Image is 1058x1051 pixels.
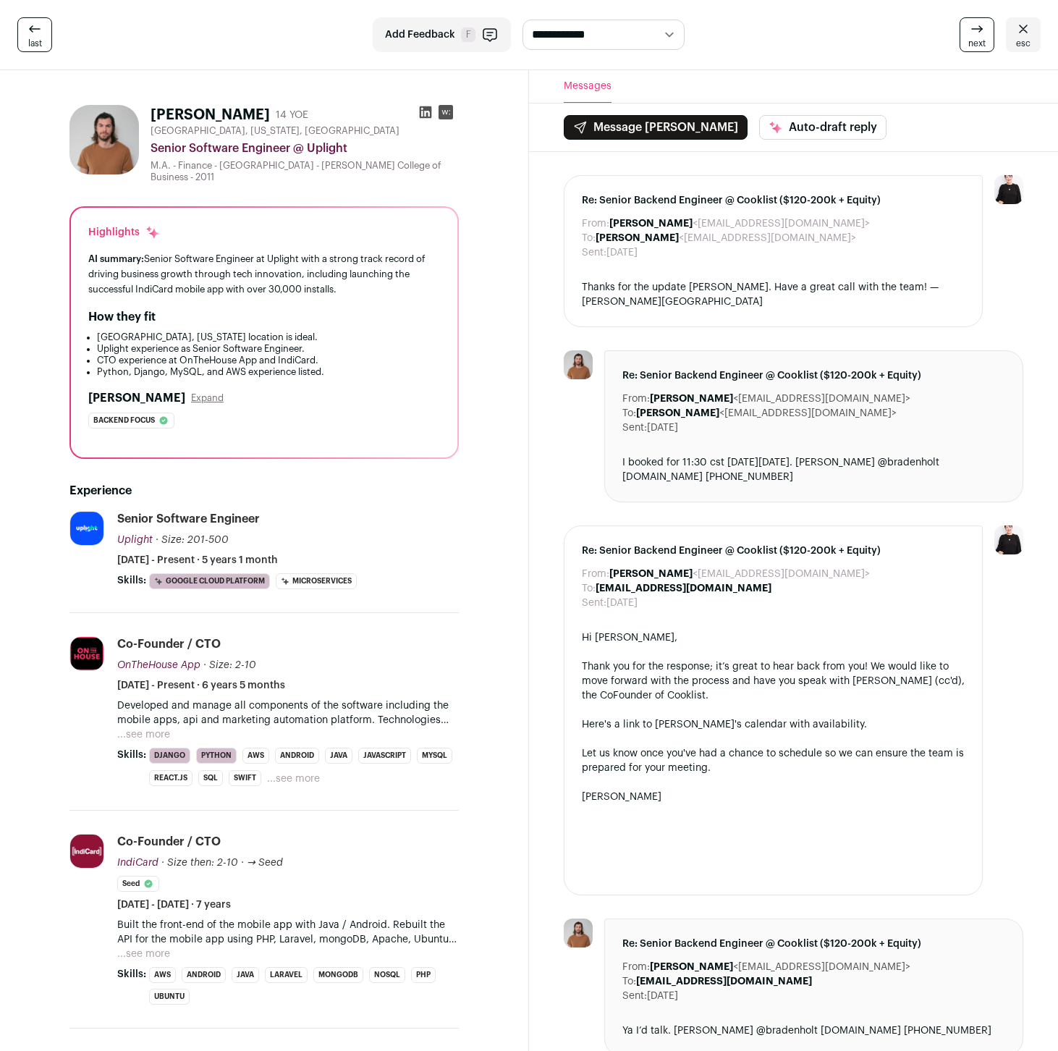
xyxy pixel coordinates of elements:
[582,790,965,804] div: [PERSON_NAME]
[994,175,1023,204] img: 9240684-medium_jpg
[582,216,609,231] dt: From:
[198,770,223,786] li: SQL
[325,748,352,764] li: Java
[275,748,319,764] li: Android
[161,858,238,868] span: · Size then: 2-10
[97,343,440,355] li: Uplight experience as Senior Software Engineer.
[582,193,965,208] span: Re: Senior Backend Engineer @ Cooklist ($120-200k + Equity)
[151,140,459,157] div: Senior Software Engineer @ Uplight
[622,406,636,421] dt: To:
[596,231,856,245] dd: <[EMAIL_ADDRESS][DOMAIN_NAME]>
[411,967,436,983] li: PHP
[117,967,146,982] span: Skills:
[582,596,606,610] dt: Sent:
[582,659,965,703] div: Thank you for the response; it’s great to hear back from you! We would like to move forward with ...
[582,280,965,309] div: Thanks for the update [PERSON_NAME]. Have a great call with the team! — [PERSON_NAME][GEOGRAPHIC_...
[149,770,192,786] li: React.js
[582,231,596,245] dt: To:
[117,727,170,742] button: ...see more
[622,974,636,989] dt: To:
[117,918,459,947] p: Built the front-end of the mobile app with Java / Android. Rebuilt the API for the mobile app usi...
[596,233,679,243] b: [PERSON_NAME]
[582,567,609,581] dt: From:
[994,525,1023,554] img: 9240684-medium_jpg
[117,748,146,762] span: Skills:
[88,225,160,240] div: Highlights
[97,332,440,343] li: [GEOGRAPHIC_DATA], [US_STATE] location is ideal.
[247,858,283,868] span: → Seed
[968,38,986,49] span: next
[117,553,278,567] span: [DATE] - Present · 5 years 1 month
[203,660,256,670] span: · Size: 2-10
[88,254,144,263] span: AI summary:
[117,678,285,693] span: [DATE] - Present · 6 years 5 months
[622,455,1005,484] div: I booked for 11:30 cst [DATE][DATE]. [PERSON_NAME] @bradenholt [DOMAIN_NAME] [PHONE_NUMBER]
[69,105,139,174] img: 470ae45decdf4eca26fc448b8c2efc21c084504cd283b2e564eecfc24ae523a7.jpg
[609,216,870,231] dd: <[EMAIL_ADDRESS][DOMAIN_NAME]>
[564,70,611,103] button: Messages
[564,919,593,947] img: 470ae45decdf4eca26fc448b8c2efc21c084504cd283b2e564eecfc24ae523a7.jpg
[149,573,270,589] li: Google Cloud Platform
[636,976,812,987] b: [EMAIL_ADDRESS][DOMAIN_NAME]
[609,569,693,579] b: [PERSON_NAME]
[149,989,190,1005] li: Ubuntu
[358,748,411,764] li: JavaScript
[1006,17,1041,52] a: esc
[149,967,176,983] li: AWS
[313,967,363,983] li: MongoDB
[960,17,994,52] a: next
[564,115,748,140] button: Message [PERSON_NAME]
[582,719,867,730] a: Here's a link to [PERSON_NAME]'s calendar with availability.
[149,748,190,764] li: Django
[582,544,965,558] span: Re: Senior Backend Engineer @ Cooklist ($120-200k + Equity)
[265,967,308,983] li: Laravel
[156,535,229,545] span: · Size: 201-500
[622,960,650,974] dt: From:
[582,245,606,260] dt: Sent:
[759,115,886,140] button: Auto-draft reply
[117,947,170,961] button: ...see more
[647,421,678,435] dd: [DATE]
[117,511,260,527] div: Senior Software Engineer
[151,105,270,125] h1: [PERSON_NAME]
[622,421,647,435] dt: Sent:
[88,308,156,326] h2: How they fit
[70,637,103,670] img: 80f78a158c94690b52b168f79d39266d82d24b8e0619cdac0861a18ec9d59e03.jpg
[622,937,1005,951] span: Re: Senior Backend Engineer @ Cooklist ($120-200k + Equity)
[117,834,221,850] div: Co-Founder / CTO
[117,660,200,670] span: OnTheHouse App
[191,392,224,404] button: Expand
[622,368,1005,383] span: Re: Senior Backend Engineer @ Cooklist ($120-200k + Equity)
[373,17,511,52] button: Add Feedback F
[636,406,897,421] dd: <[EMAIL_ADDRESS][DOMAIN_NAME]>
[151,125,399,137] span: [GEOGRAPHIC_DATA], [US_STATE], [GEOGRAPHIC_DATA]
[229,770,261,786] li: Swift
[69,482,459,499] h2: Experience
[117,898,231,912] span: [DATE] - [DATE] · 7 years
[596,583,771,594] b: [EMAIL_ADDRESS][DOMAIN_NAME]
[242,748,269,764] li: AWS
[97,355,440,366] li: CTO experience at OnTheHouse App and IndiCard.
[609,567,870,581] dd: <[EMAIL_ADDRESS][DOMAIN_NAME]>
[461,28,475,42] span: F
[17,17,52,52] a: last
[93,413,155,428] span: Backend focus
[117,535,153,545] span: Uplight
[417,748,452,764] li: MySQL
[97,366,440,378] li: Python, Django, MySQL, and AWS experience listed.
[276,108,308,122] div: 14 YOE
[241,856,244,870] span: ·
[88,389,185,407] h2: [PERSON_NAME]
[650,960,910,974] dd: <[EMAIL_ADDRESS][DOMAIN_NAME]>
[70,835,103,868] img: 08946a65138b8e335a301ffec276131017418606a9010f17c71139d6f335554c.jpg
[582,630,965,645] div: Hi [PERSON_NAME],
[28,38,42,49] span: last
[622,392,650,406] dt: From:
[582,746,965,775] div: Let us know once you've had a chance to schedule so we can ensure the team is prepared for your m...
[88,251,440,297] div: Senior Software Engineer at Uplight with a strong track record of driving business growth through...
[609,219,693,229] b: [PERSON_NAME]
[564,350,593,379] img: 470ae45decdf4eca26fc448b8c2efc21c084504cd283b2e564eecfc24ae523a7.jpg
[232,967,259,983] li: Java
[650,392,910,406] dd: <[EMAIL_ADDRESS][DOMAIN_NAME]>
[276,573,357,589] li: Microservices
